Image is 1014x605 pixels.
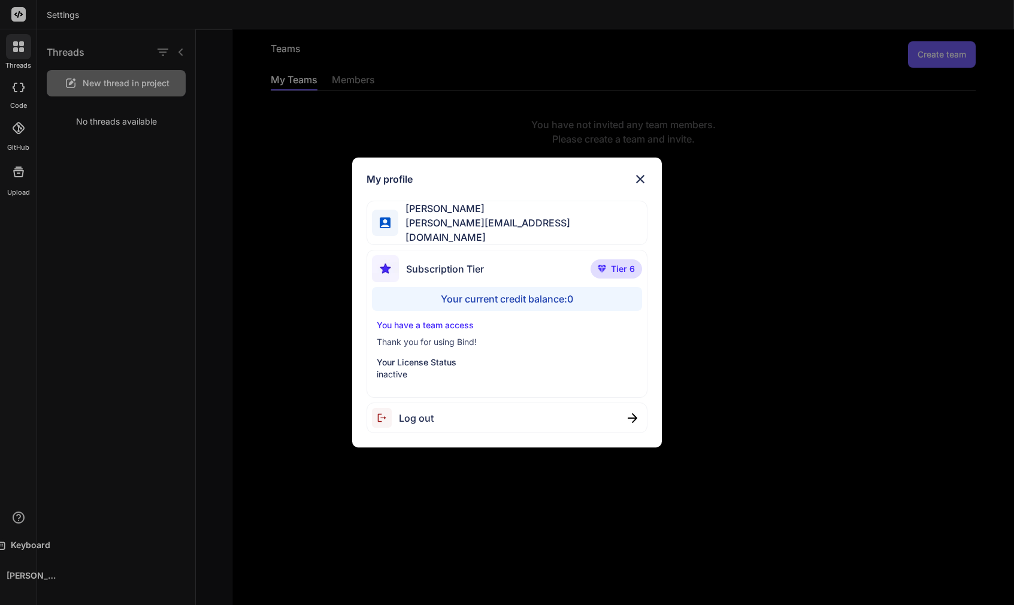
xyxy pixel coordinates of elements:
img: close [633,172,647,186]
span: Subscription Tier [406,262,484,276]
span: Log out [399,411,434,425]
p: inactive [377,368,637,380]
p: Your License Status [377,356,637,368]
img: premium [598,265,606,272]
p: Thank you for using Bind! [377,336,637,348]
p: You have a team access [377,319,637,331]
img: close [628,413,637,423]
span: [PERSON_NAME] [398,201,647,216]
img: subscription [372,255,399,282]
img: profile [380,217,391,228]
span: [PERSON_NAME][EMAIL_ADDRESS][DOMAIN_NAME] [398,216,647,244]
img: logout [372,408,399,428]
h1: My profile [367,172,413,186]
div: Your current credit balance: 0 [372,287,642,311]
span: Tier 6 [611,263,635,275]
